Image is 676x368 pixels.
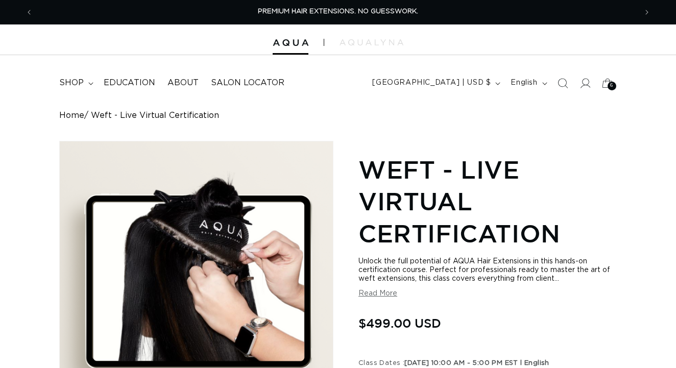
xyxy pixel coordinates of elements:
[273,39,308,46] img: Aqua Hair Extensions
[167,78,199,88] span: About
[358,154,617,249] h1: Weft - Live Virtual Certification
[18,3,40,22] button: Previous announcement
[358,289,397,298] button: Read More
[358,313,441,333] span: $499.00 USD
[366,73,504,93] button: [GEOGRAPHIC_DATA] | USD $
[358,257,617,283] div: Unlock the full potential of AQUA Hair Extensions in this hands-on certification course. Perfect ...
[161,71,205,94] a: About
[91,111,219,120] span: Weft - Live Virtual Certification
[610,82,613,90] span: 6
[104,78,155,88] span: Education
[59,111,84,120] a: Home
[205,71,291,94] a: Salon Locator
[53,71,98,94] summary: shop
[511,78,537,88] span: English
[636,3,658,22] button: Next announcement
[372,78,491,88] span: [GEOGRAPHIC_DATA] | USD $
[404,360,549,366] span: [DATE] 10:00 AM - 5:00 PM EST l English
[551,72,574,94] summary: Search
[340,39,403,45] img: aqualyna.com
[258,8,418,15] span: PREMIUM HAIR EXTENSIONS. NO GUESSWORK.
[211,78,284,88] span: Salon Locator
[504,73,551,93] button: English
[98,71,161,94] a: Education
[59,111,616,120] nav: breadcrumbs
[59,78,84,88] span: shop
